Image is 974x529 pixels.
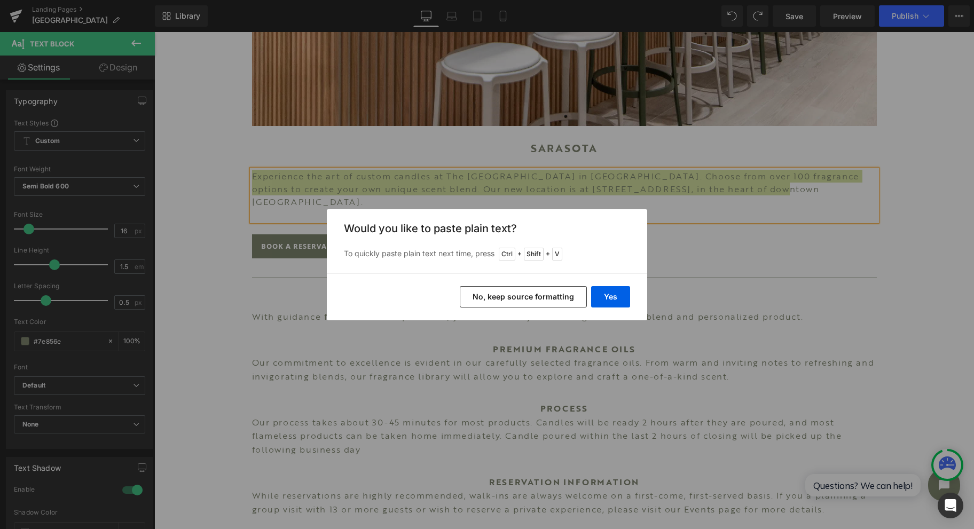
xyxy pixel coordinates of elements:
[524,248,544,260] span: Shift
[344,248,630,260] p: To quickly paste plain text next time, press
[98,138,722,176] p: Experience the art of custom candles at The [GEOGRAPHIC_DATA] in [GEOGRAPHIC_DATA]. Choose from o...
[938,493,963,518] div: Open Intercom Messenger
[499,248,515,260] span: Ctrl
[98,384,688,424] span: Our process takes about 30-45 minutes for most products. Candles will be ready 2 hours after they...
[344,222,630,235] h3: Would you like to paste plain text?
[552,248,562,260] span: V
[98,444,722,457] h1: RESERVATION INFORMATION
[98,107,722,124] h1: SARASOTA
[517,249,522,259] span: +
[98,311,722,325] h1: PREMIUM FRAGRANCE OILS
[546,249,550,259] span: +
[98,324,720,351] span: Our commitment to excellence is evident in our carefully selected fragrance oils. From warm and i...
[98,264,722,278] h1: CRAFT YOUR UNIQUE SCENT
[98,278,649,291] span: With guidance from our scent specialists, you will create your own signature sent blend and perso...
[591,286,630,307] button: Yes
[98,457,712,484] span: While reservations are highly recommended, walk-ins are always welcome on a first-come, first-ser...
[460,286,587,307] button: No, keep source formatting
[107,202,192,226] span: Book a Reservation
[98,202,201,226] a: Book a Reservation
[636,422,820,497] iframe: Tidio Chat
[98,370,722,384] h1: PROCESS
